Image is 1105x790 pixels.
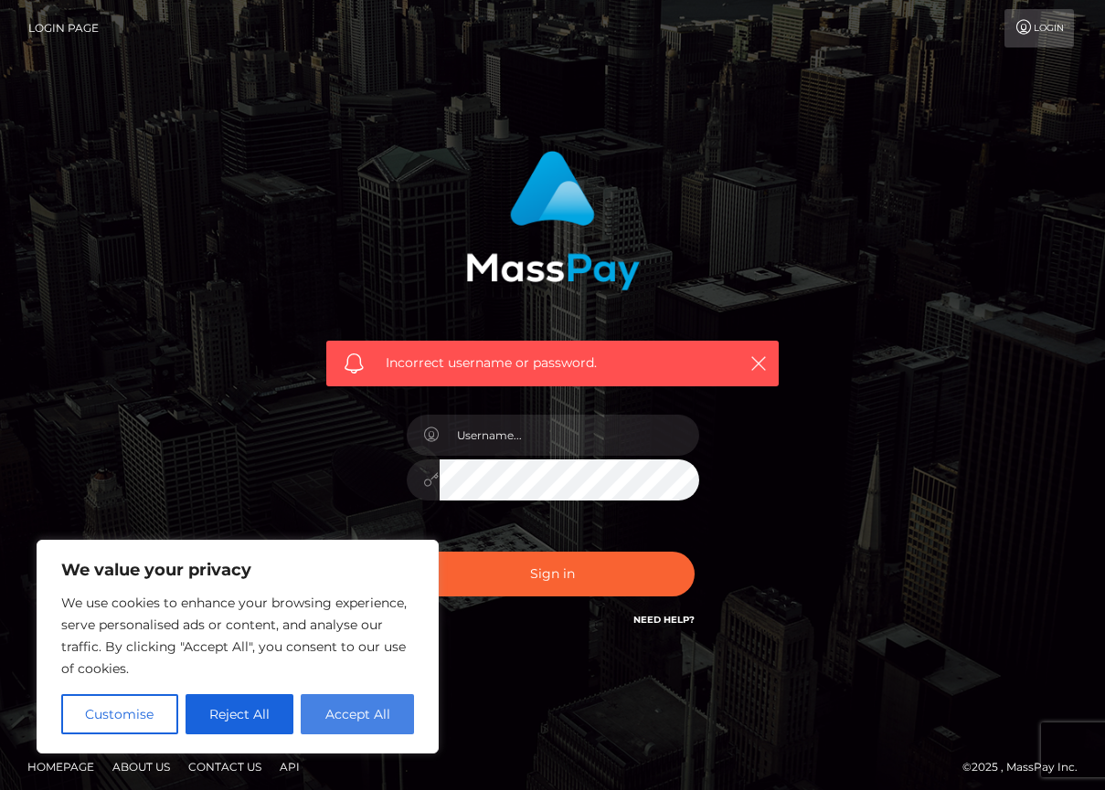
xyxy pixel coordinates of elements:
[411,552,695,596] button: Sign in
[28,9,99,47] a: Login Page
[1004,9,1074,47] a: Login
[466,151,640,290] img: MassPay Login
[962,757,1091,777] div: © 2025 , MassPay Inc.
[272,753,307,781] a: API
[20,753,101,781] a: Homepage
[61,694,178,734] button: Customise
[186,694,294,734] button: Reject All
[105,753,177,781] a: About Us
[386,353,719,373] span: Incorrect username or password.
[181,753,269,781] a: Contact Us
[301,694,414,734] button: Accept All
[61,559,414,581] p: We value your privacy
[633,614,695,626] a: Need Help?
[37,540,439,753] div: We value your privacy
[440,415,699,456] input: Username...
[61,592,414,679] p: We use cookies to enhance your browsing experience, serve personalised ads or content, and analys...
